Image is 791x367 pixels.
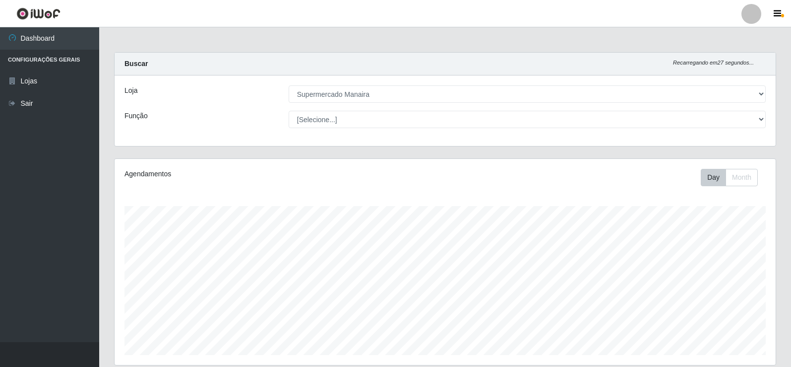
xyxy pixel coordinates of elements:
[16,7,61,20] img: CoreUI Logo
[701,169,758,186] div: First group
[124,60,148,68] strong: Buscar
[701,169,766,186] div: Toolbar with button groups
[701,169,726,186] button: Day
[673,60,754,66] i: Recarregando em 27 segundos...
[124,169,383,179] div: Agendamentos
[124,85,137,96] label: Loja
[124,111,148,121] label: Função
[726,169,758,186] button: Month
